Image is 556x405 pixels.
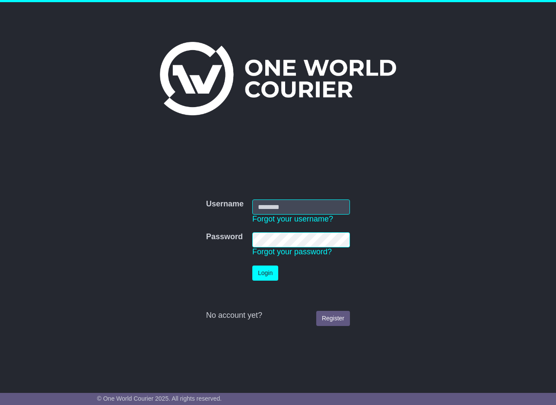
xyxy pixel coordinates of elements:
[160,42,396,115] img: One World
[252,247,332,256] a: Forgot your password?
[252,266,278,281] button: Login
[316,311,350,326] a: Register
[206,311,350,320] div: No account yet?
[97,395,222,402] span: © One World Courier 2025. All rights reserved.
[252,215,333,223] a: Forgot your username?
[206,199,244,209] label: Username
[206,232,243,242] label: Password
